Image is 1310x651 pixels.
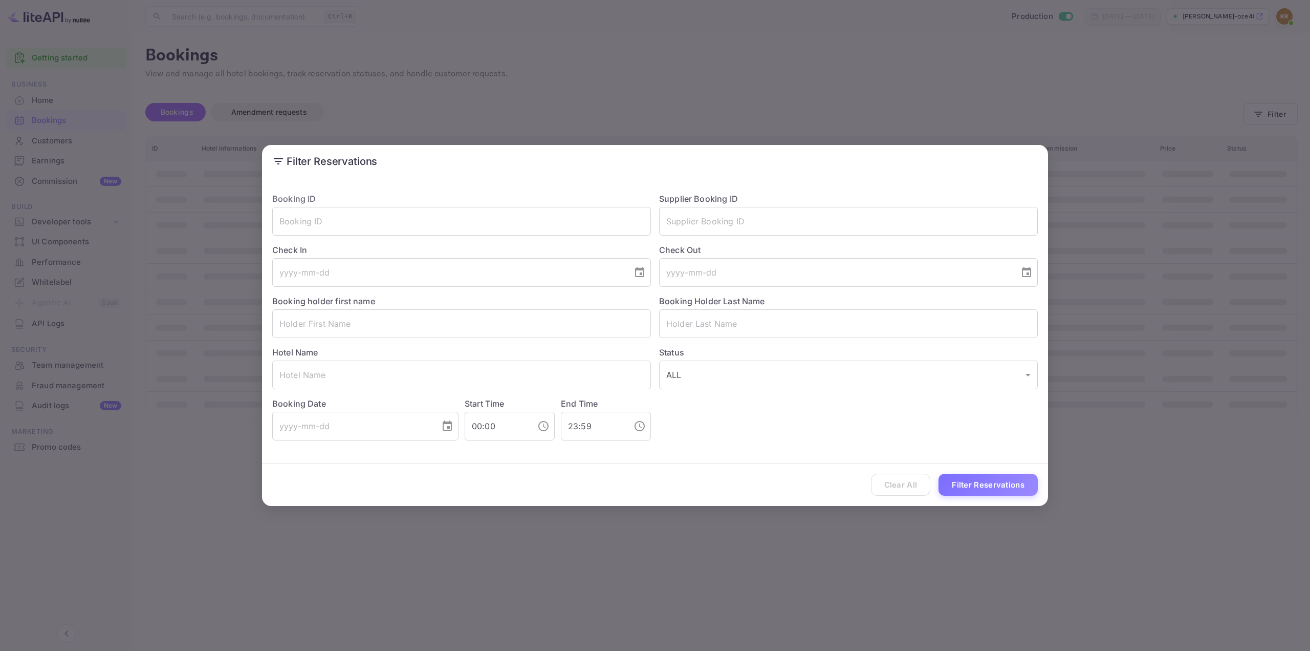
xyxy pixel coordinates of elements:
button: Choose date [1016,262,1037,283]
input: yyyy-mm-dd [272,258,625,287]
input: Holder First Name [272,309,651,338]
label: Booking Date [272,397,458,410]
input: Supplier Booking ID [659,207,1038,236]
label: Start Time [465,398,505,409]
h2: Filter Reservations [262,145,1048,178]
label: Status [659,346,1038,359]
label: Supplier Booking ID [659,194,738,204]
input: yyyy-mm-dd [659,258,1012,287]
button: Choose date [629,262,650,283]
button: Filter Reservations [938,474,1038,496]
button: Choose time, selected time is 11:59 PM [629,416,650,436]
button: Choose time, selected time is 12:00 AM [533,416,554,436]
input: hh:mm [465,412,529,440]
label: Booking holder first name [272,296,375,306]
input: Booking ID [272,207,651,236]
input: hh:mm [561,412,625,440]
button: Choose date [437,416,457,436]
div: ALL [659,361,1038,389]
input: Hotel Name [272,361,651,389]
label: Booking Holder Last Name [659,296,765,306]
input: Holder Last Name [659,309,1038,338]
label: Check Out [659,244,1038,256]
label: Check In [272,244,651,256]
label: Hotel Name [272,347,318,358]
label: End Time [561,398,598,409]
input: yyyy-mm-dd [272,412,433,440]
label: Booking ID [272,194,316,204]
